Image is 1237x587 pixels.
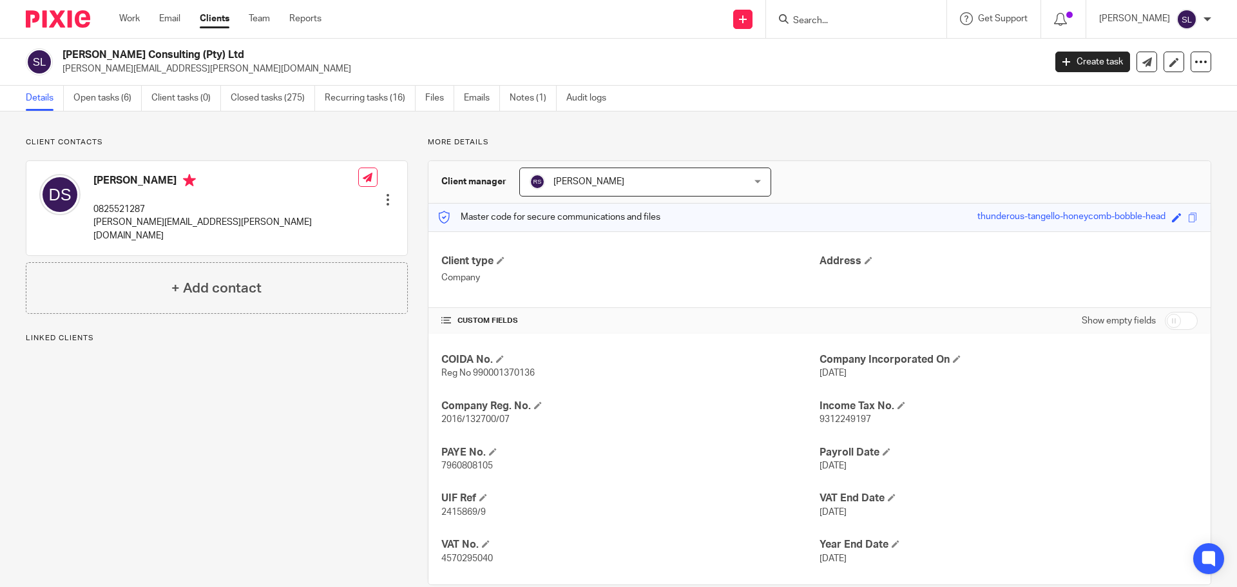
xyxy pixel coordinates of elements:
[26,86,64,111] a: Details
[159,12,180,25] a: Email
[93,216,358,242] p: [PERSON_NAME][EMAIL_ADDRESS][PERSON_NAME][DOMAIN_NAME]
[26,333,408,343] p: Linked clients
[820,554,847,563] span: [DATE]
[820,255,1198,268] h4: Address
[425,86,454,111] a: Files
[26,10,90,28] img: Pixie
[325,86,416,111] a: Recurring tasks (16)
[93,174,358,190] h4: [PERSON_NAME]
[151,86,221,111] a: Client tasks (0)
[820,508,847,517] span: [DATE]
[820,415,871,424] span: 9312249197
[978,14,1028,23] span: Get Support
[464,86,500,111] a: Emails
[820,399,1198,413] h4: Income Tax No.
[428,137,1211,148] p: More details
[438,211,660,224] p: Master code for secure communications and files
[1176,9,1197,30] img: svg%3E
[820,492,1198,505] h4: VAT End Date
[820,353,1198,367] h4: Company Incorporated On
[441,399,820,413] h4: Company Reg. No.
[792,15,908,27] input: Search
[73,86,142,111] a: Open tasks (6)
[566,86,616,111] a: Audit logs
[26,48,53,75] img: svg%3E
[119,12,140,25] a: Work
[820,538,1198,552] h4: Year End Date
[820,369,847,378] span: [DATE]
[441,446,820,459] h4: PAYE No.
[171,278,262,298] h4: + Add contact
[441,175,506,188] h3: Client manager
[441,353,820,367] h4: COIDA No.
[62,63,1036,75] p: [PERSON_NAME][EMAIL_ADDRESS][PERSON_NAME][DOMAIN_NAME]
[183,174,196,187] i: Primary
[200,12,229,25] a: Clients
[1055,52,1130,72] a: Create task
[441,492,820,505] h4: UIF Ref
[820,461,847,470] span: [DATE]
[530,174,545,189] img: svg%3E
[441,554,493,563] span: 4570295040
[441,538,820,552] h4: VAT No.
[441,316,820,326] h4: CUSTOM FIELDS
[441,369,535,378] span: Reg No 990001370136
[553,177,624,186] span: [PERSON_NAME]
[1082,314,1156,327] label: Show empty fields
[1099,12,1170,25] p: [PERSON_NAME]
[441,461,493,470] span: 7960808105
[249,12,270,25] a: Team
[62,48,841,62] h2: [PERSON_NAME] Consulting (Pty) Ltd
[441,415,510,424] span: 2016/132700/07
[289,12,321,25] a: Reports
[510,86,557,111] a: Notes (1)
[977,210,1165,225] div: thunderous-tangello-honeycomb-bobble-head
[231,86,315,111] a: Closed tasks (275)
[26,137,408,148] p: Client contacts
[39,174,81,215] img: svg%3E
[441,255,820,268] h4: Client type
[441,271,820,284] p: Company
[820,446,1198,459] h4: Payroll Date
[441,508,486,517] span: 2415869/9
[93,203,358,216] p: 0825521287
